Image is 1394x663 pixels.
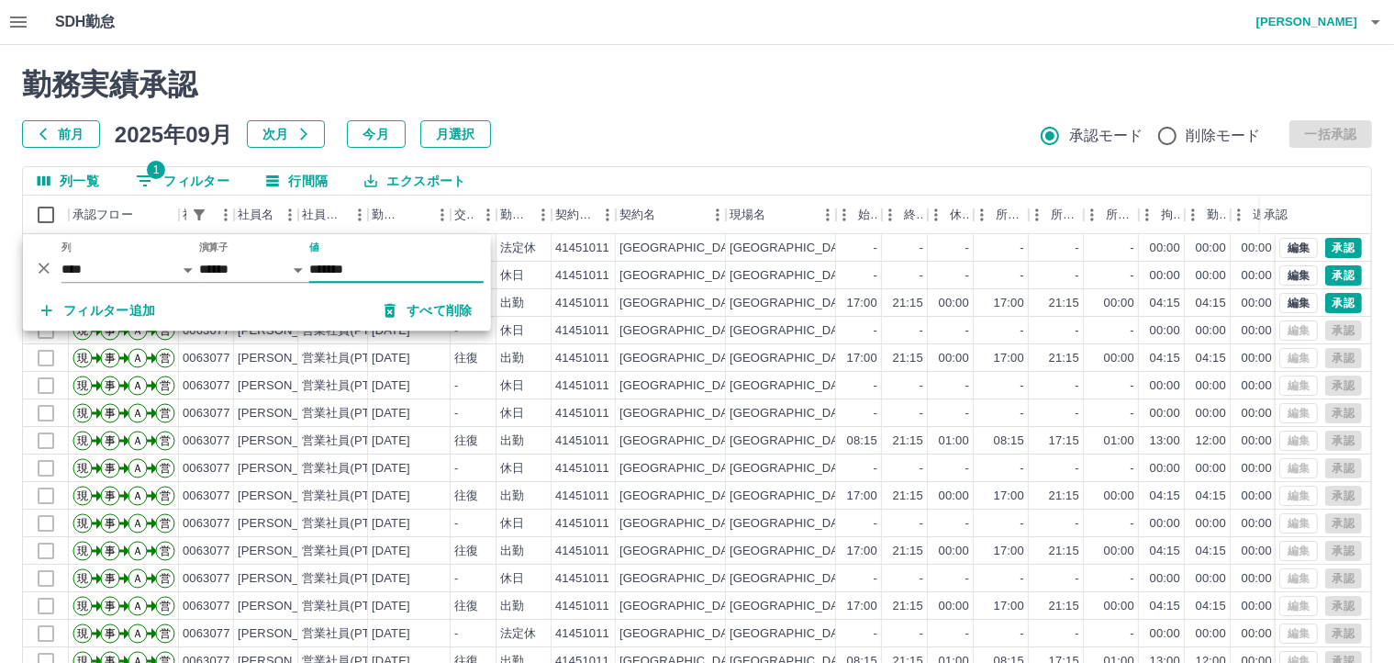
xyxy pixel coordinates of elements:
[555,543,609,560] div: 41451011
[965,267,969,285] div: -
[730,240,956,257] div: [GEOGRAPHIC_DATA][PERSON_NAME]
[454,196,474,234] div: 交通費
[1196,515,1226,533] div: 00:00
[893,295,923,312] div: 21:15
[928,196,974,234] div: 休憩
[372,196,403,234] div: 勤務日
[619,543,897,560] div: [GEOGRAPHIC_DATA]（[GEOGRAPHIC_DATA]）
[1076,240,1079,257] div: -
[115,120,232,148] h5: 2025年09月
[1139,196,1185,234] div: 拘束
[594,201,621,229] button: メニュー
[23,167,114,195] button: 列選択
[920,460,923,478] div: -
[1150,405,1180,422] div: 00:00
[105,407,116,420] text: 事
[1325,238,1362,258] button: 承認
[730,295,956,312] div: [GEOGRAPHIC_DATA][PERSON_NAME]
[372,377,410,395] div: [DATE]
[1150,433,1180,450] div: 13:00
[1076,405,1079,422] div: -
[1020,322,1024,340] div: -
[939,543,969,560] div: 00:00
[555,488,609,505] div: 41451011
[1161,196,1181,234] div: 拘束
[893,433,923,450] div: 21:15
[105,434,116,447] text: 事
[1104,433,1134,450] div: 01:00
[1279,293,1318,313] button: 編集
[1049,433,1079,450] div: 17:15
[1020,460,1024,478] div: -
[160,434,171,447] text: 営
[199,241,229,254] label: 演算子
[1242,405,1272,422] div: 00:00
[1131,322,1134,340] div: -
[105,489,116,502] text: 事
[619,350,897,367] div: [GEOGRAPHIC_DATA]（[GEOGRAPHIC_DATA]）
[1049,488,1079,505] div: 21:15
[920,515,923,533] div: -
[1279,238,1318,258] button: 編集
[183,460,230,478] div: 0063077
[77,489,88,502] text: 現
[1242,460,1272,478] div: 00:00
[814,201,842,229] button: メニュー
[368,196,451,234] div: 勤務日
[147,161,165,179] span: 1
[179,196,234,234] div: 社員番号
[454,543,478,560] div: 往復
[616,196,726,234] div: 契約名
[555,350,609,367] div: 41451011
[1076,322,1079,340] div: -
[302,488,398,505] div: 営業社員(PT契約)
[726,196,836,234] div: 現場名
[372,405,410,422] div: [DATE]
[500,543,524,560] div: 出勤
[1104,488,1134,505] div: 00:00
[893,488,923,505] div: 21:15
[454,433,478,450] div: 往復
[238,543,338,560] div: [PERSON_NAME]
[298,196,368,234] div: 社員区分
[302,196,346,234] div: 社員区分
[1131,267,1134,285] div: -
[555,405,609,422] div: 41451011
[1020,377,1024,395] div: -
[1196,405,1226,422] div: 00:00
[105,352,116,365] text: 事
[77,517,88,530] text: 現
[847,295,877,312] div: 17:00
[309,241,319,254] label: 値
[730,488,956,505] div: [GEOGRAPHIC_DATA][PERSON_NAME]
[555,240,609,257] div: 41451011
[1049,543,1079,560] div: 21:15
[500,515,524,533] div: 休日
[1242,433,1272,450] div: 00:00
[132,462,143,475] text: Ａ
[132,379,143,392] text: Ａ
[372,433,410,450] div: [DATE]
[1196,460,1226,478] div: 00:00
[72,196,133,234] div: 承認フロー
[704,201,731,229] button: メニュー
[1069,125,1143,147] span: 承認モード
[1104,350,1134,367] div: 00:00
[1150,350,1180,367] div: 04:15
[234,196,298,234] div: 社員名
[619,196,655,234] div: 契約名
[1150,377,1180,395] div: 00:00
[874,322,877,340] div: -
[965,377,969,395] div: -
[730,377,956,395] div: [GEOGRAPHIC_DATA][PERSON_NAME]
[500,377,524,395] div: 休日
[183,433,230,450] div: 0063077
[904,196,924,234] div: 終業
[183,515,230,533] div: 0063077
[555,295,609,312] div: 41451011
[1131,377,1134,395] div: -
[555,377,609,395] div: 41451011
[500,405,524,422] div: 休日
[1076,267,1079,285] div: -
[251,167,342,195] button: 行間隔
